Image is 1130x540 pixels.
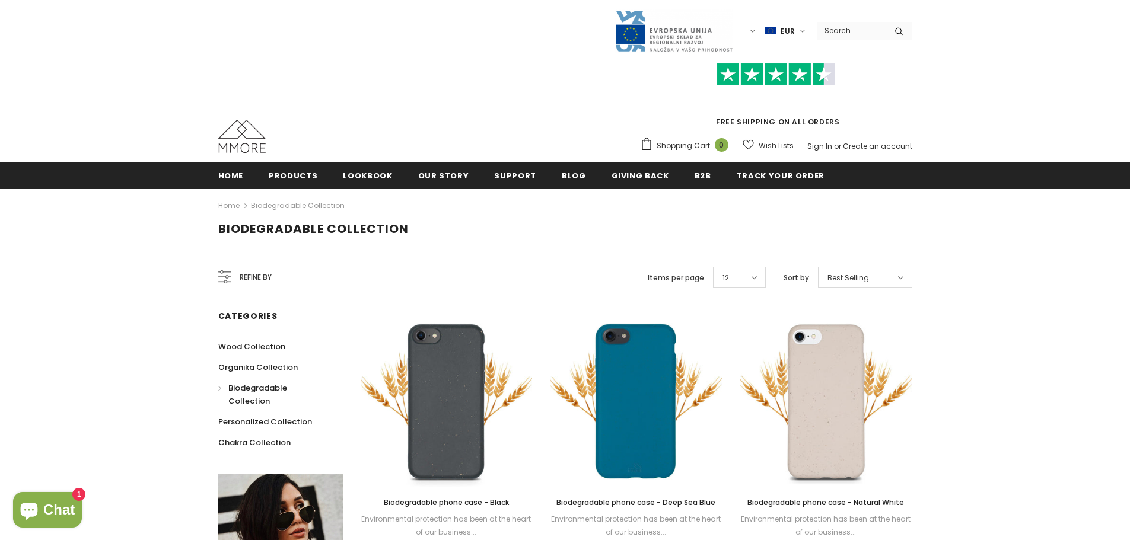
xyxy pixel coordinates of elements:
img: Javni Razpis [615,9,733,53]
span: EUR [781,25,795,37]
a: Wish Lists [743,135,794,156]
a: Biodegradable Collection [251,200,345,210]
a: Biodegradable Collection [218,378,330,411]
a: Biodegradable phone case - Natural White [740,496,912,509]
img: Trust Pilot Stars [717,63,835,86]
a: Our Story [418,162,469,188]
span: Blog [562,170,586,181]
a: Biodegradable phone case - Black [361,496,533,509]
a: Home [218,162,244,188]
a: Shopping Cart 0 [640,137,734,155]
a: Biodegradable phone case - Deep Sea Blue [550,496,722,509]
a: B2B [695,162,711,188]
span: B2B [695,170,711,181]
span: Biodegradable Collection [228,382,287,407]
span: Giving back [612,170,669,181]
div: Environmental protection has been at the heart of our business... [361,513,533,539]
span: Best Selling [827,272,869,284]
label: Sort by [784,272,809,284]
span: Personalized Collection [218,416,312,427]
a: Wood Collection [218,336,285,357]
span: FREE SHIPPING ON ALL ORDERS [640,68,912,127]
span: Biodegradable phone case - Deep Sea Blue [556,497,715,507]
a: Track your order [737,162,825,188]
span: Wood Collection [218,341,285,352]
div: Environmental protection has been at the heart of our business... [740,513,912,539]
a: Home [218,199,240,213]
inbox-online-store-chat: Shopify online store chat [9,492,85,531]
span: Shopping Cart [657,140,710,152]
a: Lookbook [343,162,392,188]
span: Biodegradable phone case - Black [384,497,509,507]
a: Blog [562,162,586,188]
span: Categories [218,310,278,322]
div: Environmental protection has been at the heart of our business... [550,513,722,539]
a: Chakra Collection [218,432,291,453]
span: Our Story [418,170,469,181]
span: Wish Lists [759,140,794,152]
span: Biodegradable phone case - Natural White [747,497,904,507]
span: Products [269,170,317,181]
a: Products [269,162,317,188]
span: Lookbook [343,170,392,181]
img: MMORE Cases [218,120,266,153]
span: 0 [715,138,728,152]
a: Personalized Collection [218,411,312,432]
a: Create an account [843,141,912,151]
label: Items per page [648,272,704,284]
span: Refine by [240,271,272,284]
span: Home [218,170,244,181]
a: Giving back [612,162,669,188]
span: Track your order [737,170,825,181]
iframe: Customer reviews powered by Trustpilot [640,85,912,116]
span: 12 [722,272,729,284]
input: Search Site [817,22,886,39]
span: or [834,141,841,151]
span: support [494,170,536,181]
a: Organika Collection [218,357,298,378]
a: Sign In [807,141,832,151]
span: Organika Collection [218,362,298,373]
span: Chakra Collection [218,437,291,448]
a: Javni Razpis [615,25,733,36]
span: Biodegradable Collection [218,221,409,237]
a: support [494,162,536,188]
